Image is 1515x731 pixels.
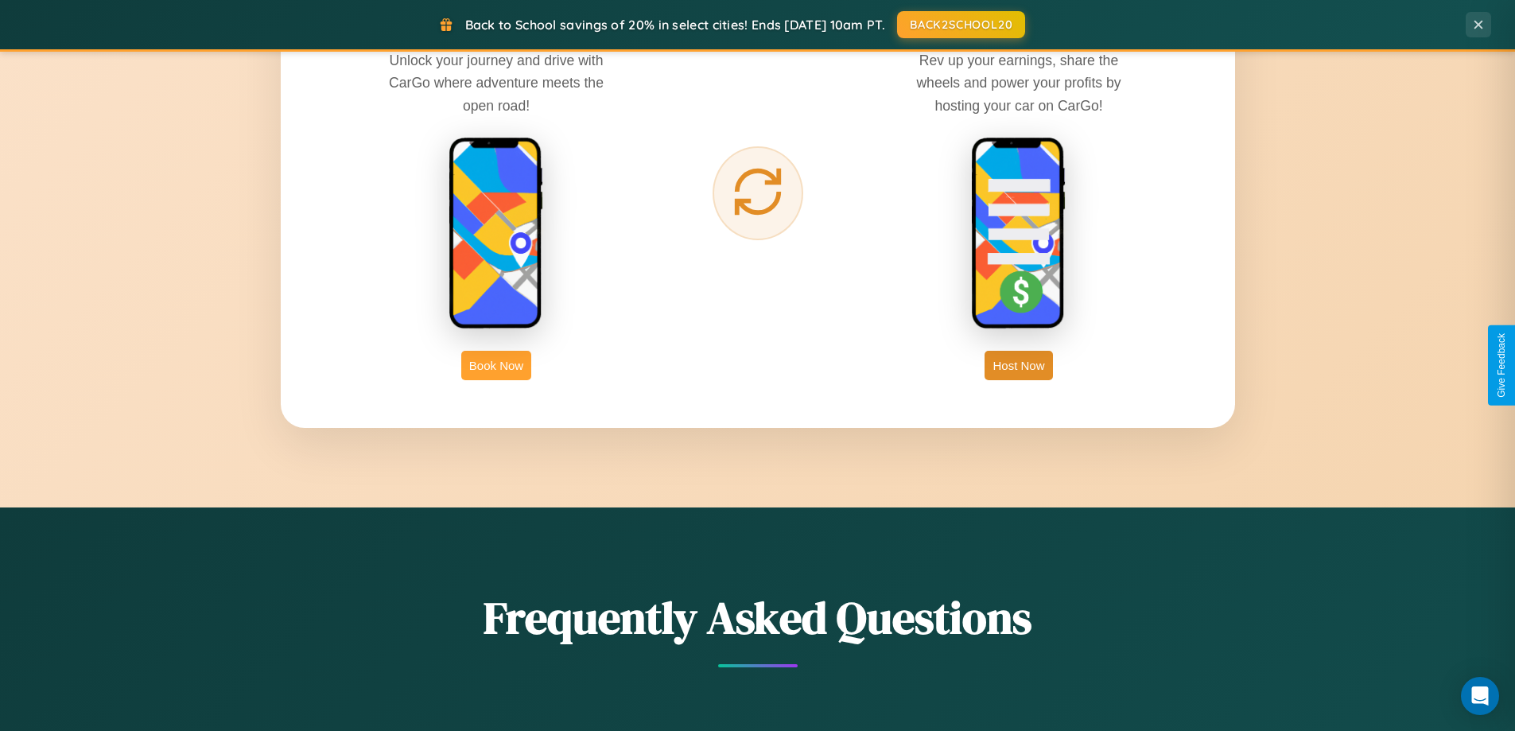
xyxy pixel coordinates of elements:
img: rent phone [449,137,544,331]
img: host phone [971,137,1066,331]
div: Open Intercom Messenger [1461,677,1499,715]
button: Book Now [461,351,531,380]
p: Unlock your journey and drive with CarGo where adventure meets the open road! [377,49,616,116]
h2: Frequently Asked Questions [281,587,1235,648]
div: Give Feedback [1496,333,1507,398]
span: Back to School savings of 20% in select cities! Ends [DATE] 10am PT. [465,17,885,33]
button: BACK2SCHOOL20 [897,11,1025,38]
p: Rev up your earnings, share the wheels and power your profits by hosting your car on CarGo! [899,49,1138,116]
button: Host Now [985,351,1052,380]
